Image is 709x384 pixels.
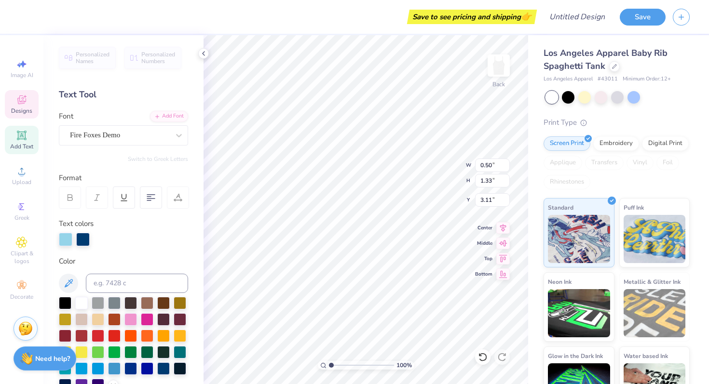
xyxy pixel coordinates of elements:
[627,156,654,170] div: Vinyl
[76,51,110,65] span: Personalized Names
[548,215,610,263] img: Standard
[475,240,492,247] span: Middle
[548,289,610,337] img: Neon Ink
[620,9,666,26] button: Save
[150,111,188,122] div: Add Font
[128,155,188,163] button: Switch to Greek Letters
[598,75,618,83] span: # 43011
[544,47,668,72] span: Los Angeles Apparel Baby Rib Spaghetti Tank
[548,277,572,287] span: Neon Ink
[11,107,32,115] span: Designs
[10,143,33,150] span: Add Text
[35,354,70,363] strong: Need help?
[59,88,188,101] div: Text Tool
[542,7,613,26] input: Untitled Design
[475,225,492,231] span: Center
[59,218,94,229] label: Text colors
[141,51,176,65] span: Personalized Numbers
[475,255,492,262] span: Top
[59,172,189,184] div: Format
[10,293,33,301] span: Decorate
[521,11,532,22] span: 👉
[14,214,29,222] span: Greek
[544,175,590,189] div: Rhinestones
[548,351,603,361] span: Glow in the Dark Ink
[475,271,492,278] span: Bottom
[624,351,668,361] span: Water based Ink
[12,178,31,186] span: Upload
[624,215,686,263] img: Puff Ink
[593,136,639,151] div: Embroidery
[585,156,624,170] div: Transfers
[623,75,671,83] span: Minimum Order: 12 +
[544,136,590,151] div: Screen Print
[544,117,690,128] div: Print Type
[11,71,33,79] span: Image AI
[5,250,39,265] span: Clipart & logos
[544,75,593,83] span: Los Angeles Apparel
[489,56,508,75] img: Back
[409,10,534,24] div: Save to see pricing and shipping
[656,156,679,170] div: Foil
[492,80,505,89] div: Back
[59,111,73,122] label: Font
[86,274,188,293] input: e.g. 7428 c
[548,202,573,212] span: Standard
[624,277,681,287] span: Metallic & Glitter Ink
[642,136,689,151] div: Digital Print
[544,156,582,170] div: Applique
[624,289,686,337] img: Metallic & Glitter Ink
[59,256,188,267] div: Color
[624,202,644,212] span: Puff Ink
[396,361,412,370] span: 100 %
